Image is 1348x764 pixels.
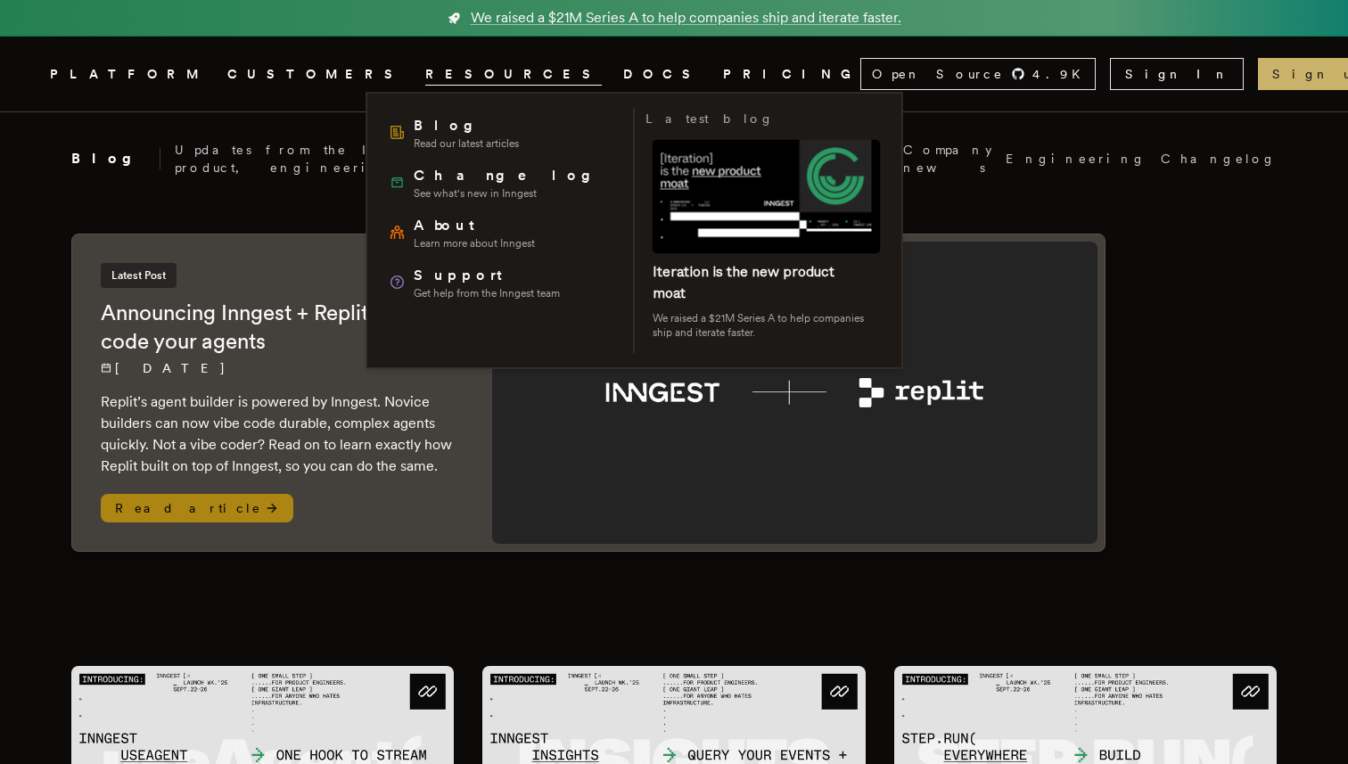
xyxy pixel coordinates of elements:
[101,391,456,477] p: Replit’s agent builder is powered by Inngest. Novice builders can now vibe code durable, complex ...
[71,148,160,169] h2: Blog
[1006,150,1147,168] a: Engineering
[414,186,604,201] span: See what's new in Inngest
[382,208,623,258] a: AboutLearn more about Inngest
[1161,150,1277,168] a: Changelog
[175,141,625,177] p: Updates from the Inngest team about our product, engineering, and community.
[653,263,834,301] a: Iteration is the new product moat
[723,63,860,86] a: PRICING
[382,108,623,158] a: BlogRead our latest articles
[227,63,404,86] a: CUSTOMERS
[101,263,177,288] span: Latest Post
[382,258,623,308] a: SupportGet help from the Inngest team
[645,108,774,129] h3: Latest blog
[414,236,535,251] span: Learn more about Inngest
[414,165,604,186] span: Changelog
[425,63,602,86] button: RESOURCES
[1110,58,1244,90] a: Sign In
[872,65,1004,83] span: Open Source
[101,494,293,522] span: Read article
[50,63,206,86] button: PLATFORM
[382,158,623,208] a: ChangelogSee what's new in Inngest
[471,7,901,29] span: We raised a $21M Series A to help companies ship and iterate faster.
[101,299,456,356] h2: Announcing Inngest + Replit: Vibe code your agents
[414,215,535,236] span: About
[414,115,519,136] span: Blog
[101,359,456,377] p: [DATE]
[71,234,1106,552] a: Latest PostAnnouncing Inngest + Replit: Vibe code your agents[DATE] Replit’s agent builder is pow...
[414,286,560,300] span: Get help from the Inngest team
[414,136,519,151] span: Read our latest articles
[903,141,991,177] a: Company news
[492,242,1097,544] img: Featured image for Announcing Inngest + Replit: Vibe code your agents blog post
[623,63,702,86] a: DOCS
[1032,65,1091,83] span: 4.9 K
[414,265,560,286] span: Support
